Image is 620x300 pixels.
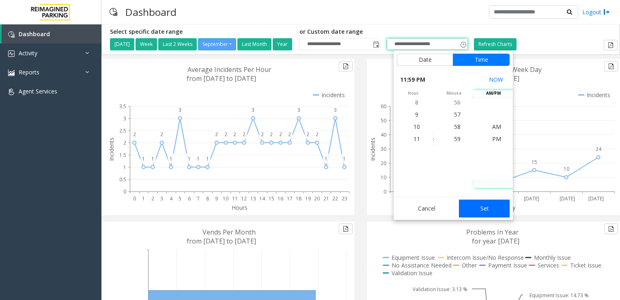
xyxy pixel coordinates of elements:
[343,155,346,162] text: 1
[233,131,236,138] text: 2
[19,30,50,38] span: Dashboard
[121,2,181,22] h3: Dashboard
[334,107,337,113] text: 3
[342,195,347,202] text: 23
[198,38,236,50] button: September
[224,131,227,138] text: 2
[110,38,134,50] button: [DATE]
[243,131,245,138] text: 2
[232,195,238,202] text: 11
[119,127,126,134] text: 2.5
[19,68,39,76] span: Reports
[287,195,293,202] text: 17
[532,159,537,165] text: 15
[415,111,418,118] span: 9
[453,54,510,66] button: Time tab
[269,195,274,202] text: 15
[108,137,115,161] text: Incidents
[158,38,197,50] button: Last 2 Weeks
[381,131,386,138] text: 40
[8,70,15,76] img: 'icon'
[206,195,209,202] text: 8
[288,131,291,138] text: 2
[454,111,461,118] span: 57
[492,135,501,143] span: PM
[325,155,327,162] text: 1
[454,123,461,130] span: 58
[397,200,456,217] button: Cancel
[133,195,136,202] text: 0
[381,103,386,110] text: 60
[8,31,15,38] img: 'icon'
[273,38,292,50] button: Year
[433,135,434,143] div: :
[296,195,301,202] text: 18
[381,117,386,124] text: 50
[197,195,200,202] text: 7
[474,38,517,50] button: Refresh Charts
[237,38,271,50] button: Last Month
[278,195,283,202] text: 16
[119,103,126,110] text: 3.5
[466,228,519,237] text: Problems In Year
[206,155,209,162] text: 1
[123,188,126,195] text: 0
[136,38,157,50] button: Week
[123,139,126,146] text: 2
[170,195,173,202] text: 4
[170,155,172,162] text: 1
[323,195,329,202] text: 21
[232,204,248,211] text: Hours
[560,195,575,202] text: [DATE]
[454,98,461,106] span: 56
[381,174,386,181] text: 10
[142,195,145,202] text: 1
[383,188,386,195] text: 0
[314,195,320,202] text: 20
[270,131,273,138] text: 2
[524,195,539,202] text: [DATE]
[486,72,506,87] button: Select now
[339,61,353,72] button: Export to pdf
[160,195,163,202] text: 3
[415,98,418,106] span: 8
[472,237,519,246] text: for year [DATE]
[413,286,467,293] text: Validation Issue: 3.13 %
[8,50,15,57] img: 'icon'
[381,160,386,167] text: 20
[119,152,126,159] text: 1.5
[305,195,311,202] text: 19
[179,107,181,113] text: 3
[110,28,293,35] h5: Select specific date range
[564,165,569,172] text: 10
[123,115,126,122] text: 3
[582,8,610,16] a: Logout
[530,292,589,299] text: Equipment Issue: 14.73 %
[394,90,433,96] span: hour
[454,135,461,143] span: 59
[316,131,319,138] text: 2
[369,137,377,161] text: Incidents
[603,8,610,16] img: logout
[202,228,256,237] text: Vends Per Month
[19,87,57,95] span: Agent Services
[259,195,265,202] text: 14
[413,135,420,143] span: 11
[179,195,181,202] text: 5
[261,131,264,138] text: 2
[2,24,101,43] a: Dashboard
[588,195,604,202] text: [DATE]
[133,131,136,138] text: 2
[123,164,126,171] text: 1
[215,195,218,202] text: 9
[400,74,425,85] span: 11:59 PM
[223,195,228,202] text: 10
[252,107,254,113] text: 3
[492,123,501,130] span: AM
[215,131,218,138] text: 2
[306,131,309,138] text: 2
[19,49,37,57] span: Activity
[297,107,300,113] text: 3
[299,28,468,35] h5: or Custom date range
[151,195,154,202] text: 2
